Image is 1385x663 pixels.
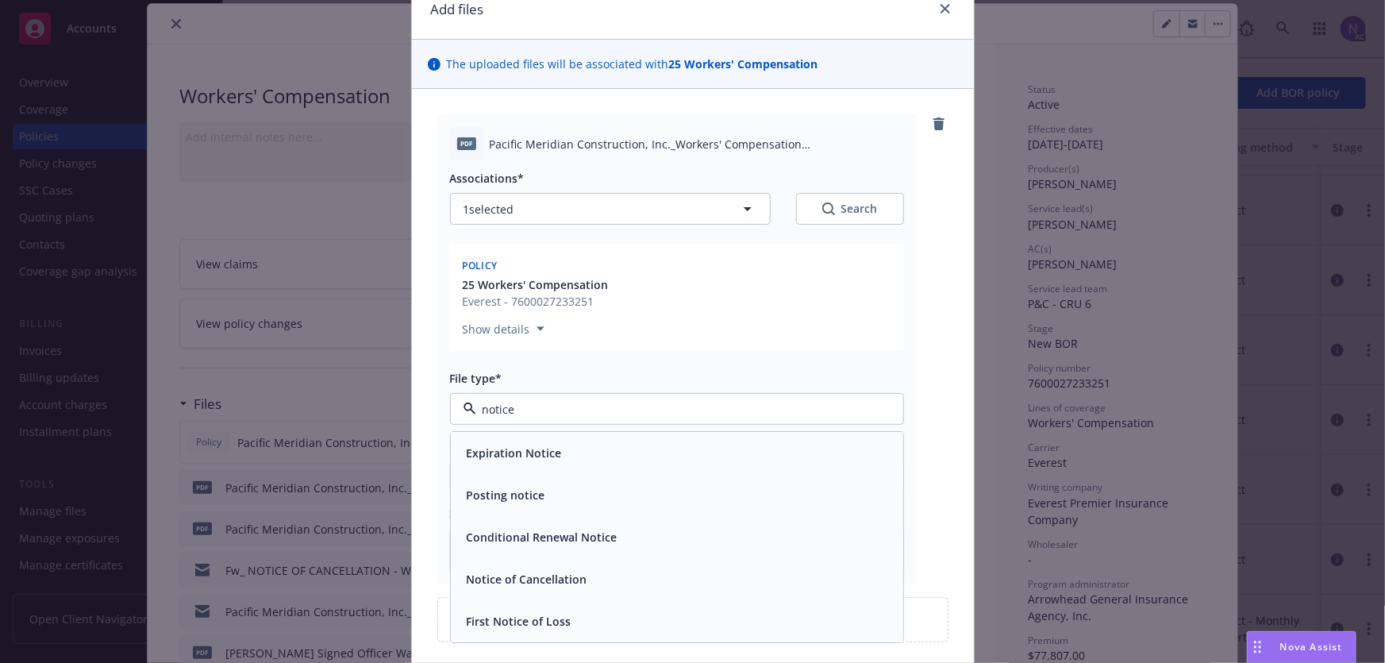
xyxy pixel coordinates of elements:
button: Conditional Renewal Notice [467,530,617,546]
div: Upload new files [437,597,948,642]
button: Nova Assist [1247,631,1356,663]
span: Nova Assist [1280,640,1343,653]
div: Drag to move [1248,632,1268,662]
button: Posting notice [467,488,545,504]
button: Expiration Notice [467,445,562,462]
button: First Notice of Loss [467,614,571,630]
button: Notice of Cancellation [467,572,587,588]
